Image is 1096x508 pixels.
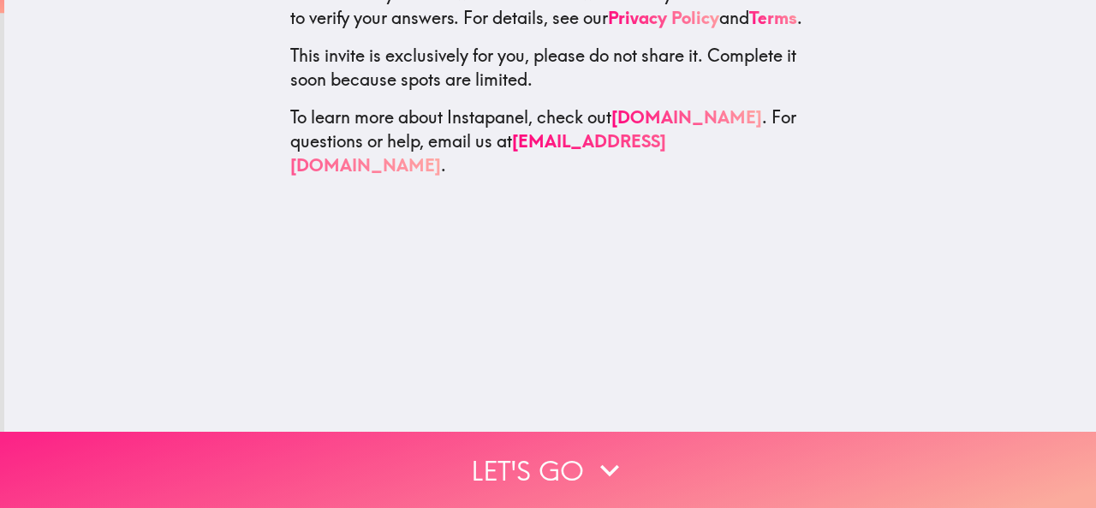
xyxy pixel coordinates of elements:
[749,6,797,27] a: Terms
[611,105,762,127] a: [DOMAIN_NAME]
[290,43,811,91] p: This invite is exclusively for you, please do not share it. Complete it soon because spots are li...
[290,129,666,175] a: [EMAIL_ADDRESS][DOMAIN_NAME]
[608,6,719,27] a: Privacy Policy
[290,105,811,176] p: To learn more about Instapanel, check out . For questions or help, email us at .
